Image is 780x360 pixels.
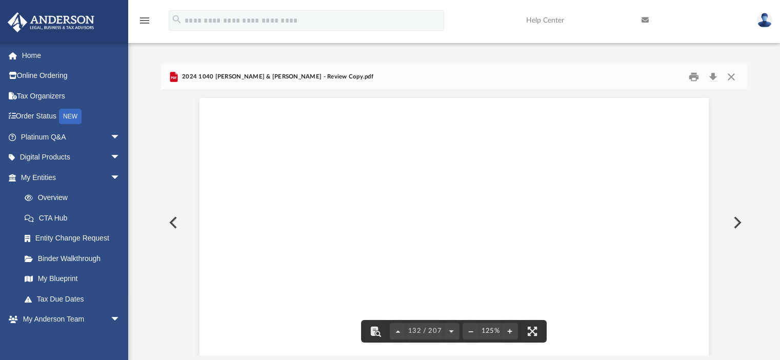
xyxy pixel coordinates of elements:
a: Online Ordering [7,66,136,86]
button: Zoom out [463,320,479,343]
div: Current zoom level [479,328,502,334]
button: Print [684,69,704,85]
a: Digital Productsarrow_drop_down [7,147,136,168]
a: Binder Walkthrough [14,248,136,269]
i: menu [138,14,151,27]
div: Document Viewer [161,90,748,355]
a: Order StatusNEW [7,106,136,127]
button: Zoom in [502,320,518,343]
img: Anderson Advisors Platinum Portal [5,12,97,32]
a: Overview [14,188,136,208]
span: arrow_drop_down [110,147,131,168]
span: 132 / 207 [407,328,444,334]
button: Previous File [161,208,184,237]
a: Platinum Q&Aarrow_drop_down [7,127,136,147]
a: My Blueprint [14,269,131,289]
button: Enter fullscreen [521,320,544,343]
span: arrow_drop_down [110,127,131,148]
button: Next page [443,320,459,343]
button: Next File [725,208,748,237]
div: NEW [59,109,82,124]
div: File preview [161,90,748,355]
span: arrow_drop_down [110,167,131,188]
a: Entity Change Request [14,228,136,249]
i: search [171,14,183,25]
a: CTA Hub [14,208,136,228]
span: 2024 1040 [PERSON_NAME] & [PERSON_NAME] - Review Copy.pdf [180,72,373,82]
a: Tax Organizers [7,86,136,106]
button: Toggle findbar [365,320,387,343]
button: Close [722,69,741,85]
img: User Pic [757,13,772,28]
div: Preview [161,64,748,355]
a: My Entitiesarrow_drop_down [7,167,136,188]
a: My Anderson Teamarrow_drop_down [7,309,131,330]
a: menu [138,19,151,27]
button: 132 / 207 [407,320,444,343]
button: Previous page [390,320,407,343]
span: arrow_drop_down [110,309,131,330]
a: Tax Due Dates [14,289,136,309]
button: Download [704,69,723,85]
a: Home [7,45,136,66]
